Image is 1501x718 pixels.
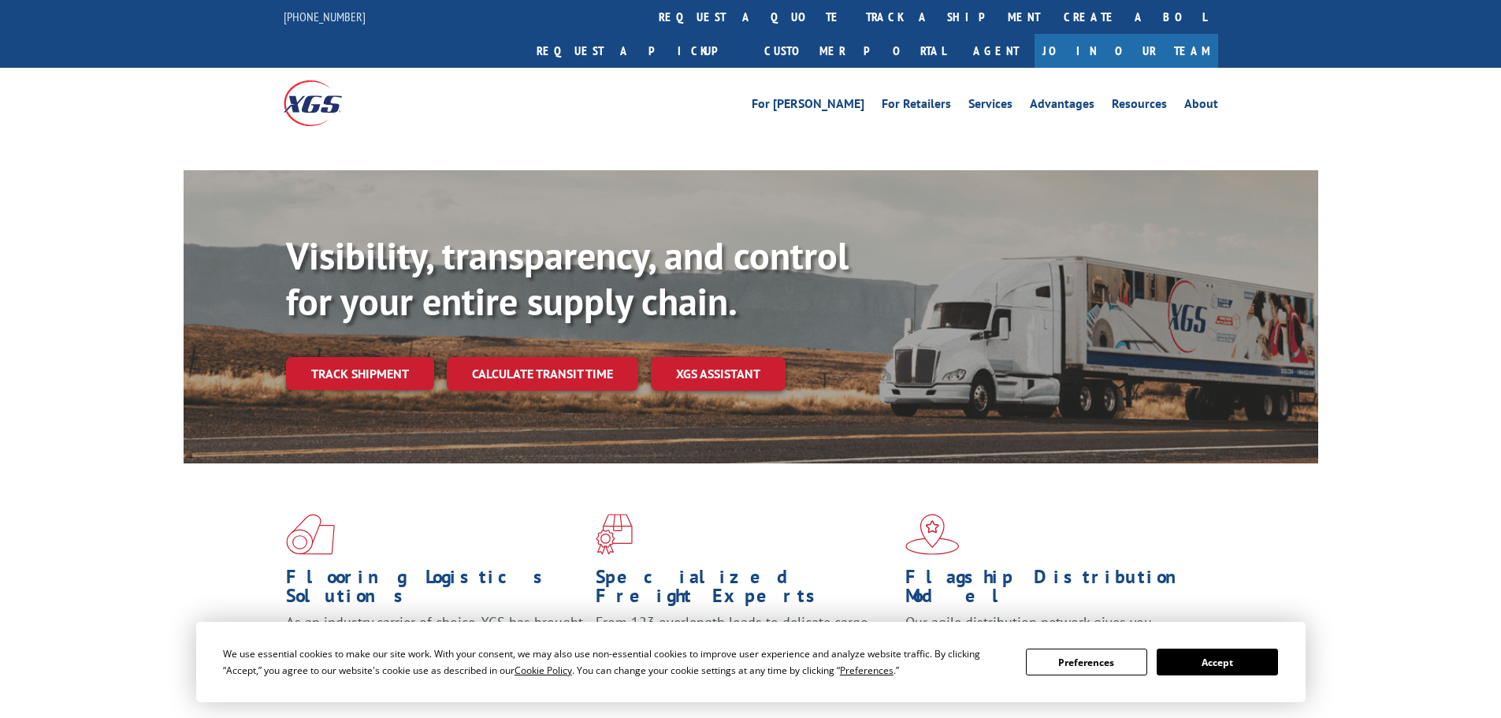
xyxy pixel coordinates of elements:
[905,567,1203,613] h1: Flagship Distribution Model
[286,357,434,390] a: Track shipment
[957,34,1035,68] a: Agent
[286,231,849,326] b: Visibility, transparency, and control for your entire supply chain.
[515,664,572,677] span: Cookie Policy
[223,645,1007,679] div: We use essential cookies to make our site work. With your consent, we may also use non-essential ...
[596,567,894,613] h1: Specialized Freight Experts
[196,622,1306,702] div: Cookie Consent Prompt
[1030,98,1094,115] a: Advantages
[840,664,894,677] span: Preferences
[1035,34,1218,68] a: Join Our Team
[447,357,638,391] a: Calculate transit time
[596,613,894,683] p: From 123 overlength loads to delicate cargo, our experienced staff knows the best way to move you...
[651,357,786,391] a: XGS ASSISTANT
[905,613,1195,650] span: Our agile distribution network gives you nationwide inventory management on demand.
[286,567,584,613] h1: Flooring Logistics Solutions
[525,34,752,68] a: Request a pickup
[1112,98,1167,115] a: Resources
[596,514,633,555] img: xgs-icon-focused-on-flooring-red
[284,9,366,24] a: [PHONE_NUMBER]
[286,514,335,555] img: xgs-icon-total-supply-chain-intelligence-red
[752,98,864,115] a: For [PERSON_NAME]
[1157,649,1278,675] button: Accept
[905,514,960,555] img: xgs-icon-flagship-distribution-model-red
[968,98,1012,115] a: Services
[1184,98,1218,115] a: About
[752,34,957,68] a: Customer Portal
[1026,649,1147,675] button: Preferences
[882,98,951,115] a: For Retailers
[286,613,583,669] span: As an industry carrier of choice, XGS has brought innovation and dedication to flooring logistics...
